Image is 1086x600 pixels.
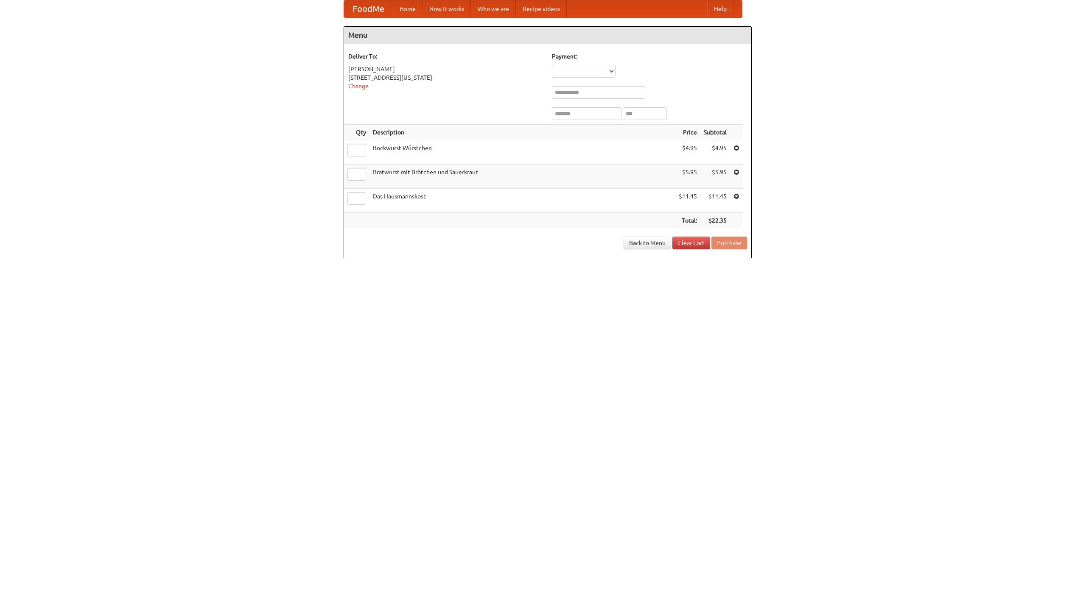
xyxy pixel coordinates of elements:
[700,125,730,140] th: Subtotal
[393,0,423,17] a: Home
[423,0,471,17] a: How it works
[369,125,675,140] th: Description
[369,140,675,165] td: Bockwurst Würstchen
[700,189,730,213] td: $11.45
[369,189,675,213] td: Das Hausmannskost
[516,0,567,17] a: Recipe videos
[552,52,747,61] h5: Payment:
[624,237,671,249] a: Back to Menu
[348,83,369,89] a: Change
[711,237,747,249] button: Purchase
[348,73,543,82] div: [STREET_ADDRESS][US_STATE]
[675,165,700,189] td: $5.95
[675,189,700,213] td: $11.45
[369,165,675,189] td: Bratwurst mit Brötchen und Sauerkraut
[344,125,369,140] th: Qty
[348,65,543,73] div: [PERSON_NAME]
[700,140,730,165] td: $4.95
[348,52,543,61] h5: Deliver To:
[700,213,730,229] th: $22.35
[675,140,700,165] td: $4.95
[707,0,733,17] a: Help
[344,0,393,17] a: FoodMe
[471,0,516,17] a: Who we are
[675,125,700,140] th: Price
[344,27,751,44] h4: Menu
[700,165,730,189] td: $5.95
[675,213,700,229] th: Total:
[672,237,710,249] a: Clear Cart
